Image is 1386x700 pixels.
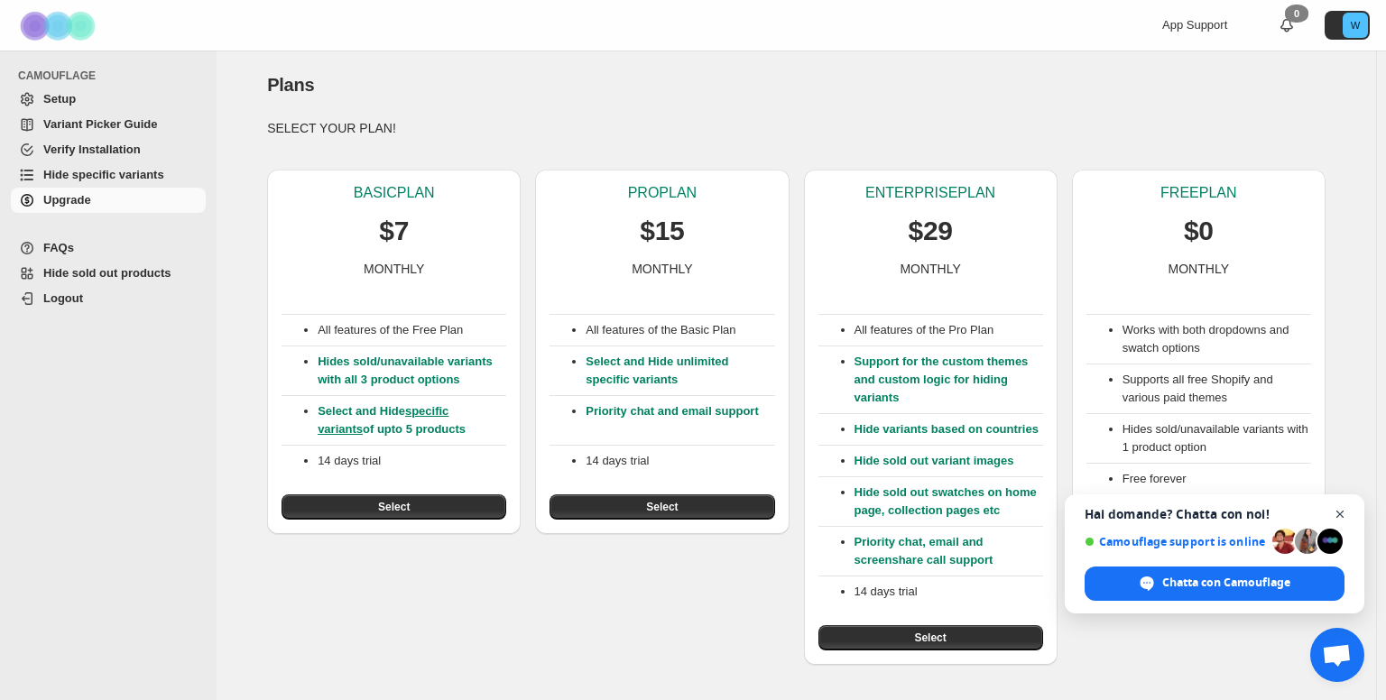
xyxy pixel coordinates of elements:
li: Works with both dropdowns and swatch options [1123,321,1311,357]
span: Select [914,631,946,645]
button: Avatar with initials W [1325,11,1370,40]
span: Hide specific variants [43,168,164,181]
div: 0 [1285,5,1308,23]
span: Camouflage support is online [1085,535,1266,548]
p: Select and Hide of upto 5 products [318,402,506,438]
p: Hide sold out variant images [855,452,1043,470]
p: 14 days trial [586,452,774,470]
p: Support for the custom themes and custom logic for hiding variants [855,353,1043,407]
span: Chiudere la chat [1329,503,1352,526]
span: App Support [1162,18,1227,32]
div: Chatta con Camouflage [1085,566,1344,601]
span: Select [646,500,678,514]
span: Select [378,500,410,514]
a: Logout [11,286,206,311]
li: Supports all free Shopify and various paid themes [1123,371,1311,407]
span: Verify Installation [43,143,141,156]
p: Priority chat, email and screenshare call support [855,533,1043,569]
p: $15 [640,213,684,249]
p: 14 days trial [855,583,1043,601]
button: Select [282,494,506,520]
p: SELECT YOUR PLAN! [267,119,1326,137]
a: Upgrade [11,188,206,213]
p: $0 [1184,213,1214,249]
button: Select [818,625,1043,650]
a: Variant Picker Guide [11,112,206,137]
p: All features of the Basic Plan [586,321,774,339]
p: FREE PLAN [1160,184,1236,202]
span: Hide sold out products [43,266,171,280]
span: Setup [43,92,76,106]
span: Plans [267,75,314,95]
p: PRO PLAN [628,184,697,202]
a: Hide specific variants [11,162,206,188]
p: MONTHLY [632,260,692,278]
p: $7 [379,213,409,249]
p: Priority chat and email support [586,402,774,438]
p: MONTHLY [364,260,424,278]
a: FAQs [11,235,206,261]
p: BASIC PLAN [354,184,435,202]
li: Free forever [1123,470,1311,488]
p: All features of the Free Plan [318,321,506,339]
p: All features of the Pro Plan [855,321,1043,339]
span: Logout [43,291,83,305]
span: Avatar with initials W [1343,13,1368,38]
li: Hides sold/unavailable variants with 1 product option [1123,420,1311,456]
a: Verify Installation [11,137,206,162]
text: W [1351,20,1361,31]
p: Hide variants based on countries [855,420,1043,438]
p: Hides sold/unavailable variants with all 3 product options [318,353,506,389]
span: Upgrade [43,193,91,207]
p: Select and Hide unlimited specific variants [586,353,774,389]
p: ENTERPRISE PLAN [865,184,995,202]
a: 0 [1278,16,1296,34]
p: MONTHLY [900,260,960,278]
div: Aprire la chat [1310,628,1364,682]
span: Variant Picker Guide [43,117,157,131]
span: FAQs [43,241,74,254]
p: Hide sold out swatches on home page, collection pages etc [855,484,1043,520]
p: $29 [909,213,953,249]
span: Chatta con Camouflage [1162,575,1290,591]
a: Hide sold out products [11,261,206,286]
p: MONTHLY [1169,260,1229,278]
button: Select [550,494,774,520]
span: CAMOUFLAGE [18,69,208,83]
img: Camouflage [14,1,105,51]
span: Hai domande? Chatta con noi! [1085,507,1344,521]
p: 14 days trial [318,452,506,470]
a: Setup [11,87,206,112]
